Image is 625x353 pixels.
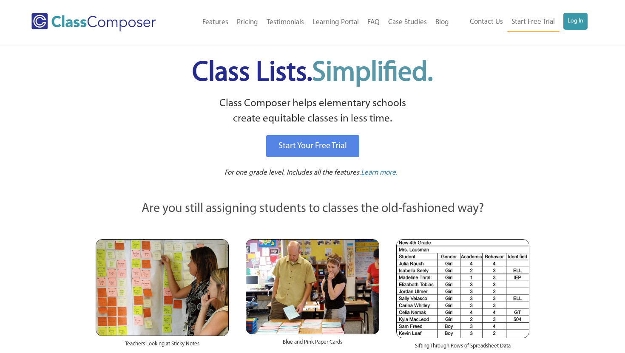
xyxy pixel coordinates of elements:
img: Class Composer [31,13,156,31]
a: Start Free Trial [507,13,559,32]
img: Blue and Pink Paper Cards [246,239,379,334]
a: Case Studies [384,13,431,32]
span: Simplified. [312,59,433,87]
a: Learning Portal [308,13,363,32]
span: Learn more. [361,169,398,176]
a: Blog [431,13,453,32]
a: Pricing [233,13,262,32]
a: Start Your Free Trial [266,135,359,157]
p: Are you still assigning students to classes the old-fashioned way? [96,200,529,218]
nav: Header Menu [178,13,453,32]
a: Contact Us [466,13,507,31]
a: Log In [563,13,588,30]
p: Class Composer helps elementary schools create equitable classes in less time. [94,96,531,127]
a: FAQ [363,13,384,32]
span: Start Your Free Trial [278,142,347,150]
span: Class Lists. [192,59,433,87]
a: Learn more. [361,168,398,178]
nav: Header Menu [453,13,588,32]
a: Testimonials [262,13,308,32]
img: Spreadsheets [396,239,529,338]
span: For one grade level. Includes all the features. [224,169,361,176]
img: Teachers Looking at Sticky Notes [96,239,229,336]
a: Features [198,13,233,32]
